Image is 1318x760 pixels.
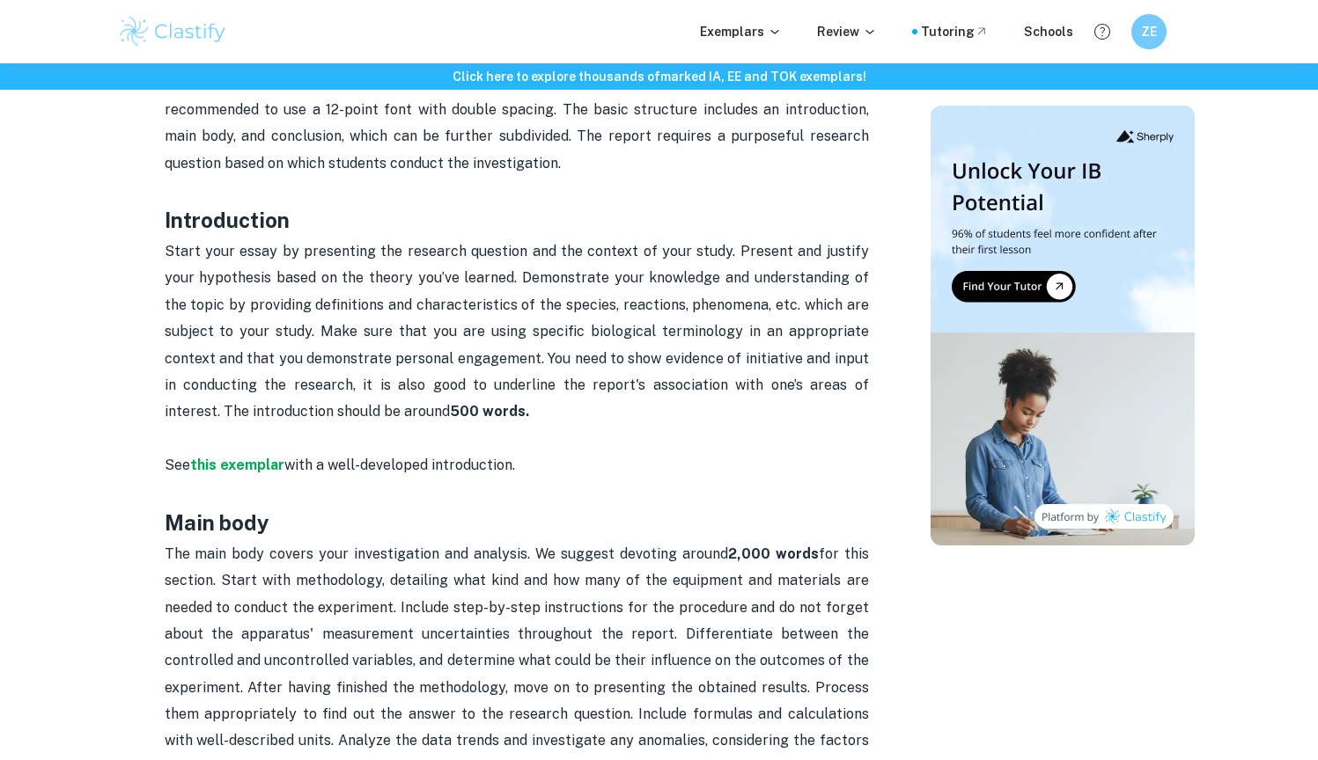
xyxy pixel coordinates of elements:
span: Start your essay by presenting the research question and the context of your study. Present and j... [165,243,873,420]
strong: 2,000 words [728,545,819,562]
h6: Click here to explore thousands of marked IA, EE and TOK exemplars ! [4,67,1314,86]
p: Review [817,22,877,41]
img: Clastify logo [117,14,229,49]
span: with a well-developed introduction. [284,457,515,473]
span: Main body [165,510,269,535]
a: Schools [1024,22,1073,41]
span: See [165,457,190,473]
strong: 500 words. [450,403,529,420]
button: ZE [1131,14,1167,49]
span: It is recommended to use a 12-point font with double spacing. The basic structure includes an int... [165,74,873,171]
h6: ZE [1138,22,1159,41]
img: Thumbnail [931,106,1195,545]
a: Tutoring [921,22,989,41]
span: Introduction [165,208,290,232]
a: this exemplar [190,457,284,473]
p: Exemplars [700,22,782,41]
button: Help and Feedback [1087,17,1117,47]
